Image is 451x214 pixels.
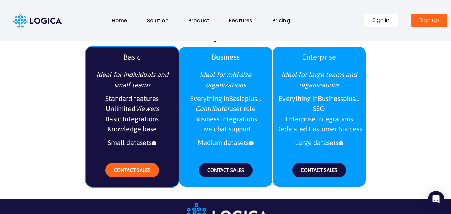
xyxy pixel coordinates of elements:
[292,163,346,177] a: CONTACT SALES
[183,92,269,136] span: Everything in plus... user role Business Integrations Live chat support
[419,18,439,23] span: Sign up
[281,71,357,89] i: Ideal for large teams and organizations
[105,13,134,28] a: Home
[13,14,62,27] img: Logica
[135,105,159,112] i: Viewers
[89,136,175,149] span: Small datasets
[207,167,244,173] span: CONTACT SALES
[114,167,151,173] span: CONTACT SALES
[229,94,245,102] b: Basic
[212,53,240,61] b: Business
[265,13,297,28] a: Pricing
[302,53,336,61] b: Enterprise
[13,16,62,24] a: Logica
[222,13,259,28] a: Features
[428,191,444,207] div: Open Intercom Messenger
[183,136,269,149] span: Medium datasets
[181,13,216,28] a: Product
[89,92,175,136] span: Standard features Unlimited Basic Integrations Knowledge base
[372,18,389,23] span: Sign in
[105,163,159,177] a: CONTACT SALES
[96,71,168,89] i: Ideal for individuals and small teams
[276,136,362,149] span: Large datasets
[140,13,175,28] a: Solution
[276,92,362,136] span: Everything in plus... SSO Enterprise Integrations Dedicated Customer Success
[364,14,398,27] a: Sign in
[199,163,253,177] a: CONTACT SALES
[411,14,447,27] a: Sign up
[318,94,343,102] b: Business
[200,71,251,89] i: Ideal for mid-size organizations
[195,105,229,112] i: Contributor
[123,53,141,61] b: Basic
